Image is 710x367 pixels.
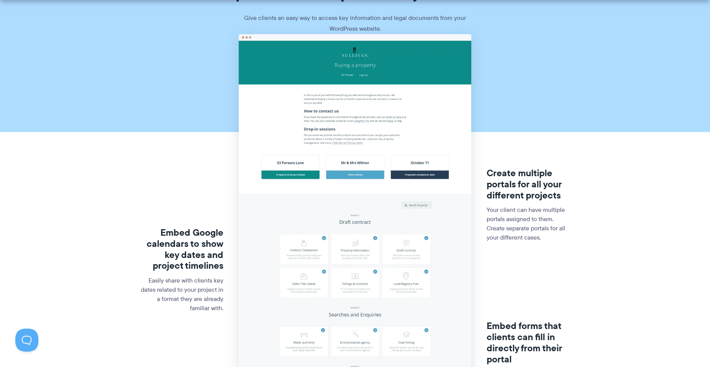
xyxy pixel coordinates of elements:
[140,227,224,271] h3: Embed Google calendars to show key dates and project timelines
[487,168,571,201] h3: Create multiple portals for all your different projects
[140,276,224,313] p: Easily share with clients key dates related to your project in a format they are already familiar...
[487,321,571,365] h3: Embed forms that clients can fill in directly from their portal
[15,329,38,352] iframe: Toggle Customer Support
[487,205,571,242] p: Your client can have multiple portals assigned to them. Create separate portals for all your diff...
[240,13,470,34] p: Give clients an easy way to access key information and legal documents from your WordPress website.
